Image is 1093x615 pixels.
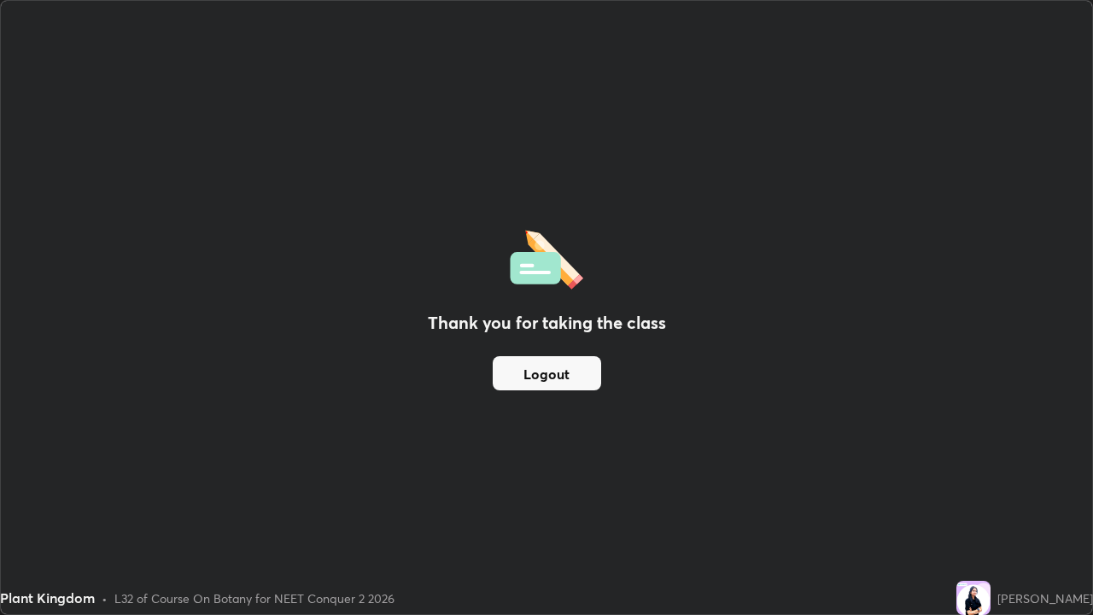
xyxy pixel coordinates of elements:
[510,225,583,290] img: offlineFeedback.1438e8b3.svg
[428,310,666,336] h2: Thank you for taking the class
[102,589,108,607] div: •
[114,589,395,607] div: L32 of Course On Botany for NEET Conquer 2 2026
[493,356,601,390] button: Logout
[997,589,1093,607] div: [PERSON_NAME]
[956,581,991,615] img: 78eb7e52afb6447b95302e0b8cdd5389.jpg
